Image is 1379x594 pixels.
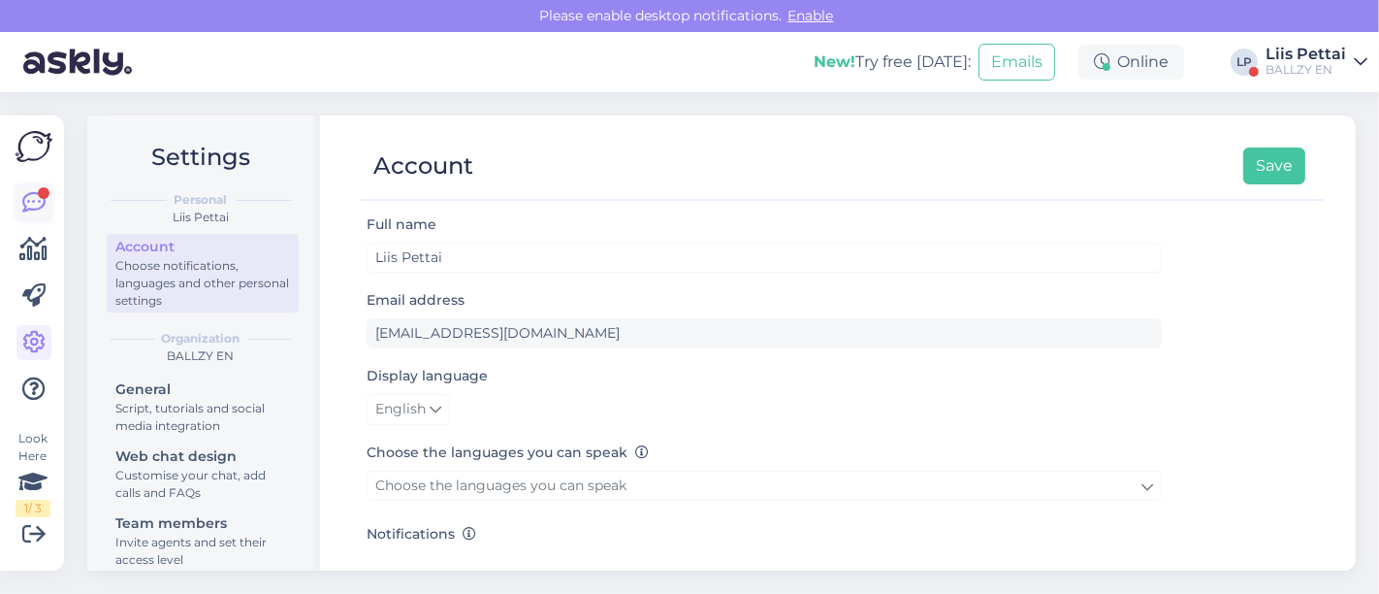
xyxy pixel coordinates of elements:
[107,511,299,572] a: Team membersInvite agents and set their access level
[367,290,465,311] label: Email address
[814,50,971,74] div: Try free [DATE]:
[115,237,290,257] div: Account
[16,430,50,517] div: Look Here
[367,443,649,463] label: Choose the languages you can speak
[175,191,228,209] b: Personal
[367,394,450,425] a: English
[373,148,473,184] div: Account
[375,399,426,420] span: English
[16,500,50,517] div: 1 / 3
[103,139,299,176] h2: Settings
[115,400,290,435] div: Script, tutorials and social media integration
[1231,49,1258,76] div: LP
[783,7,840,24] span: Enable
[1243,148,1305,184] button: Save
[367,524,476,544] label: Notifications
[814,52,855,71] b: New!
[1266,62,1346,78] div: BALLZY EN
[1266,47,1346,62] div: Liis Pettai
[375,477,626,494] span: Choose the languages you can speak
[16,131,52,162] img: Askly Logo
[367,318,1162,348] input: Enter email
[115,446,290,467] div: Web chat design
[107,377,299,438] a: GeneralScript, tutorials and social media integration
[367,471,1162,501] a: Choose the languages you can speak
[162,330,241,347] b: Organization
[107,234,299,313] a: AccountChoose notifications, languages and other personal settings
[115,534,290,569] div: Invite agents and set their access level
[1078,45,1184,80] div: Online
[107,444,299,505] a: Web chat designCustomise your chat, add calls and FAQs
[115,257,290,310] div: Choose notifications, languages and other personal settings
[367,243,1162,273] input: Enter name
[103,209,299,226] div: Liis Pettai
[103,347,299,365] div: BALLZY EN
[1266,47,1367,78] a: Liis PettaiBALLZY EN
[367,214,436,235] label: Full name
[978,44,1055,81] button: Emails
[367,366,488,386] label: Display language
[419,552,726,583] label: Get email when customer starts a chat
[115,467,290,502] div: Customise your chat, add calls and FAQs
[115,513,290,534] div: Team members
[115,379,290,400] div: General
